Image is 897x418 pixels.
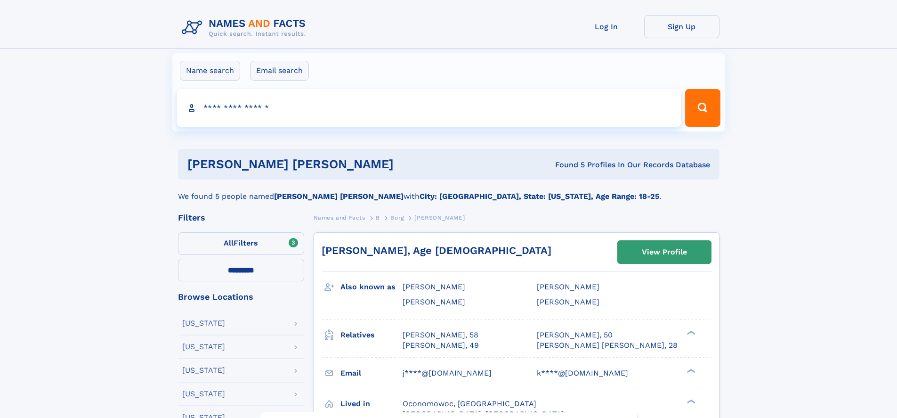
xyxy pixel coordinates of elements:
span: [PERSON_NAME] [537,282,599,291]
span: Borg [390,214,404,221]
span: [PERSON_NAME] [537,297,599,306]
a: Names and Facts [314,212,365,223]
b: [PERSON_NAME] [PERSON_NAME] [274,192,404,201]
a: View Profile [618,241,711,263]
div: Found 5 Profiles In Our Records Database [474,160,710,170]
h3: Relatives [340,327,403,343]
b: City: [GEOGRAPHIC_DATA], State: [US_STATE], Age Range: 18-25 [420,192,659,201]
div: [US_STATE] [182,367,225,374]
a: Borg [390,212,404,223]
a: [PERSON_NAME], 50 [537,330,613,340]
div: We found 5 people named with . [178,180,719,202]
div: View Profile [642,241,687,263]
span: All [224,238,234,247]
div: Browse Locations [178,293,304,301]
a: [PERSON_NAME], Age [DEMOGRAPHIC_DATA] [322,245,551,256]
div: [US_STATE] [182,320,225,327]
span: [PERSON_NAME] [403,297,465,306]
span: Oconomowoc, [GEOGRAPHIC_DATA] [403,399,536,408]
h3: Lived in [340,396,403,412]
div: ❯ [685,329,696,336]
div: ❯ [685,398,696,404]
a: [PERSON_NAME], 58 [403,330,478,340]
span: [PERSON_NAME] [414,214,465,221]
a: [PERSON_NAME], 49 [403,340,479,351]
a: B [376,212,380,223]
label: Email search [250,61,309,81]
div: Filters [178,213,304,222]
h1: [PERSON_NAME] [PERSON_NAME] [187,158,475,170]
button: Search Button [685,89,720,127]
a: Sign Up [644,15,719,38]
div: ❯ [685,368,696,374]
label: Name search [180,61,240,81]
span: [PERSON_NAME] [403,282,465,291]
span: B [376,214,380,221]
img: Logo Names and Facts [178,15,314,41]
label: Filters [178,232,304,255]
a: [PERSON_NAME] [PERSON_NAME], 28 [537,340,678,351]
input: search input [177,89,681,127]
h3: Email [340,365,403,381]
h3: Also known as [340,279,403,295]
div: [US_STATE] [182,390,225,398]
a: Log In [569,15,644,38]
div: [US_STATE] [182,343,225,351]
